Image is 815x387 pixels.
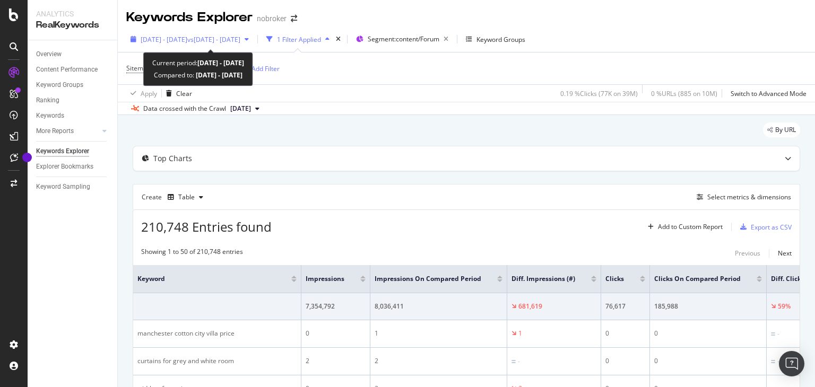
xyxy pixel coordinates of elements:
span: Diff. Impressions (#) [511,274,575,284]
div: 0 [654,356,762,366]
button: Table [163,189,207,206]
div: 7,354,792 [306,302,366,311]
div: Top Charts [153,153,192,164]
div: Select metrics & dimensions [707,192,791,201]
button: Apply [126,85,157,102]
a: Ranking [36,95,110,106]
div: Ranking [36,95,59,106]
div: RealKeywords [36,19,109,31]
div: 0 [605,356,645,366]
div: Previous [735,249,760,258]
a: Keywords [36,110,110,121]
button: 1 Filter Applied [262,31,334,48]
div: - [777,357,779,366]
img: Equal [771,332,775,336]
span: [DATE] - [DATE] [141,35,187,44]
div: Keyword Groups [36,80,83,91]
div: 0.19 % Clicks ( 77K on 39M ) [560,89,638,98]
button: [DATE] - [DATE]vs[DATE] - [DATE] [126,31,253,48]
div: legacy label [763,122,800,137]
div: manchester cotton city villa price [137,329,297,338]
div: 1 [518,329,522,338]
div: Overview [36,49,62,60]
div: Analytics [36,8,109,19]
div: 1 [375,329,502,338]
span: By URL [775,127,796,133]
div: Keywords Explorer [36,146,89,157]
div: 0 [654,329,762,338]
a: Content Performance [36,64,110,75]
a: Keyword Sampling [36,181,110,192]
div: Next [778,249,792,258]
div: Showing 1 to 50 of 210,748 entries [141,247,243,260]
div: Keywords [36,110,64,121]
div: 681,619 [518,302,542,311]
span: 210,748 Entries found [141,218,272,235]
span: Segment: content/Forum [368,34,439,43]
div: times [334,34,343,45]
div: 185,988 [654,302,762,311]
button: Segment:content/Forum [352,31,453,48]
div: Table [178,194,195,200]
div: Clear [176,89,192,98]
button: Previous [735,247,760,260]
div: Data crossed with the Crawl [143,104,226,113]
div: Explorer Bookmarks [36,161,93,172]
button: Switch to Advanced Mode [726,85,807,102]
div: 59% [778,302,791,311]
b: [DATE] - [DATE] [197,58,244,67]
span: Impressions [306,274,344,284]
span: 2025 Jul. 7th [230,104,251,113]
div: - [777,329,779,339]
div: Open Intercom Messenger [779,351,804,376]
div: Compared to: [154,69,242,81]
span: Impressions On Compared Period [375,274,481,284]
span: vs [DATE] - [DATE] [187,35,240,44]
span: Sitemaps [126,64,154,73]
div: 0 % URLs ( 885 on 10M ) [651,89,717,98]
button: Keyword Groups [462,31,530,48]
div: Keyword Sampling [36,181,90,192]
div: Keywords Explorer [126,8,253,27]
a: More Reports [36,126,99,137]
button: Clear [162,85,192,102]
button: Next [778,247,792,260]
div: 8,036,411 [375,302,502,311]
b: [DATE] - [DATE] [194,71,242,80]
span: Clicks [605,274,624,284]
div: 0 [605,329,645,338]
span: Keyword [137,274,275,284]
span: Clicks On Compared Period [654,274,741,284]
a: Keywords Explorer [36,146,110,157]
div: Keyword Groups [476,35,525,44]
button: Add Filter [237,62,280,75]
button: Export as CSV [736,218,792,235]
div: arrow-right-arrow-left [291,15,297,22]
div: Content Performance [36,64,98,75]
a: Overview [36,49,110,60]
div: Tooltip anchor [22,153,32,162]
div: curtains for grey and white room [137,356,297,366]
button: [DATE] [226,102,264,115]
div: Switch to Advanced Mode [731,89,807,98]
a: Keyword Groups [36,80,110,91]
img: Equal [771,360,775,363]
div: nobroker [257,13,287,24]
div: 2 [375,356,502,366]
div: Add Filter [252,64,280,73]
div: Create [142,189,207,206]
img: Equal [511,360,516,363]
div: 0 [306,329,366,338]
div: 2 [306,356,366,366]
div: More Reports [36,126,74,137]
div: Apply [141,89,157,98]
div: Export as CSV [751,223,792,232]
button: Add to Custom Report [644,218,723,235]
div: - [518,357,520,366]
button: Select metrics & dimensions [692,191,791,204]
div: 1 Filter Applied [277,35,321,44]
a: Explorer Bookmarks [36,161,110,172]
div: Current period: [152,57,244,69]
div: Add to Custom Report [658,224,723,230]
div: 76,617 [605,302,645,311]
